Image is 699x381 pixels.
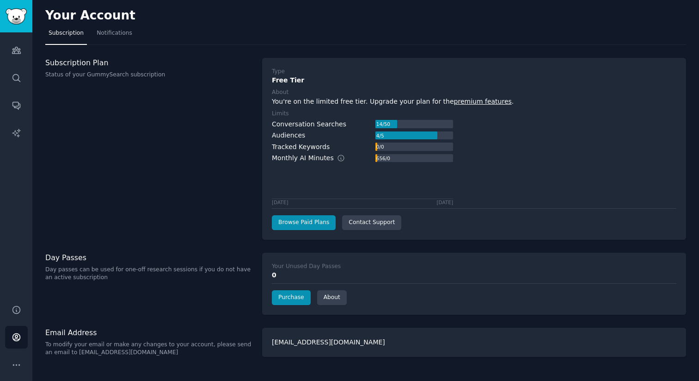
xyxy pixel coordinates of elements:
[272,97,676,106] div: You're on the limited free tier. Upgrade your plan for the .
[272,131,305,140] div: Audiences
[272,290,311,305] a: Purchase
[272,199,288,206] div: [DATE]
[272,68,285,76] div: Type
[45,266,252,282] p: Day passes can be used for one-off research sessions if you do not have an active subscription
[45,71,252,79] p: Status of your GummySearch subscription
[272,75,676,85] div: Free Tier
[45,26,87,45] a: Subscription
[436,199,453,206] div: [DATE]
[454,98,512,105] a: premium features
[375,143,385,151] div: 0 / 0
[272,88,288,97] div: About
[6,8,27,25] img: GummySearch logo
[262,328,686,357] div: [EMAIL_ADDRESS][DOMAIN_NAME]
[45,253,252,262] h3: Day Passes
[375,154,391,162] div: 656 / 0
[97,29,132,37] span: Notifications
[272,110,289,118] div: Limits
[49,29,84,37] span: Subscription
[272,142,330,152] div: Tracked Keywords
[317,290,347,305] a: About
[45,58,252,68] h3: Subscription Plan
[375,131,385,140] div: 4 / 5
[45,328,252,337] h3: Email Address
[375,120,391,128] div: 14 / 50
[342,215,401,230] a: Contact Support
[93,26,135,45] a: Notifications
[45,341,252,357] p: To modify your email or make any changes to your account, please send an email to [EMAIL_ADDRESS]...
[272,262,341,271] div: Your Unused Day Passes
[45,8,135,23] h2: Your Account
[272,119,346,129] div: Conversation Searches
[272,270,676,280] div: 0
[272,215,336,230] a: Browse Paid Plans
[272,153,355,163] div: Monthly AI Minutes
